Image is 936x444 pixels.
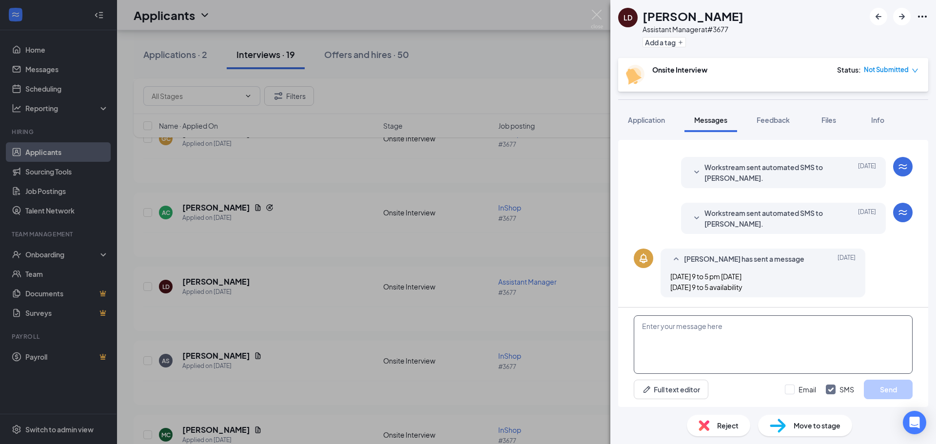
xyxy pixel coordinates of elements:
button: ArrowRight [893,8,911,25]
svg: SmallChevronDown [691,212,702,224]
svg: Bell [638,252,649,264]
span: Reject [717,420,739,431]
span: Not Submitted [864,65,909,75]
div: Status : [837,65,861,75]
div: Assistant Manager at #3677 [643,24,743,34]
span: Feedback [757,116,790,124]
span: Info [871,116,884,124]
span: Files [821,116,836,124]
span: Move to stage [794,420,840,431]
span: [PERSON_NAME] has sent a message [684,253,804,265]
svg: SmallChevronUp [670,253,682,265]
button: Full text editorPen [634,380,708,399]
button: ArrowLeftNew [870,8,887,25]
svg: ArrowRight [896,11,908,22]
span: Messages [694,116,727,124]
span: Application [628,116,665,124]
div: Open Intercom Messenger [903,411,926,434]
svg: Ellipses [916,11,928,22]
span: Workstream sent automated SMS to [PERSON_NAME]. [704,208,832,229]
span: [DATE] [858,162,876,183]
h1: [PERSON_NAME] [643,8,743,24]
div: LD [624,13,632,22]
span: [DATE] [858,208,876,229]
svg: Pen [642,385,652,394]
span: down [912,67,918,74]
button: Send [864,380,913,399]
span: [DATE] 9 to 5 pm [DATE] [DATE] 9 to 5 availability [670,272,742,291]
svg: Plus [678,39,683,45]
svg: WorkstreamLogo [897,207,909,218]
svg: WorkstreamLogo [897,161,909,173]
button: PlusAdd a tag [643,37,686,47]
b: Onsite Interview [652,65,707,74]
svg: SmallChevronDown [691,167,702,178]
svg: ArrowLeftNew [873,11,884,22]
span: Workstream sent automated SMS to [PERSON_NAME]. [704,162,832,183]
span: [DATE] [838,253,856,265]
